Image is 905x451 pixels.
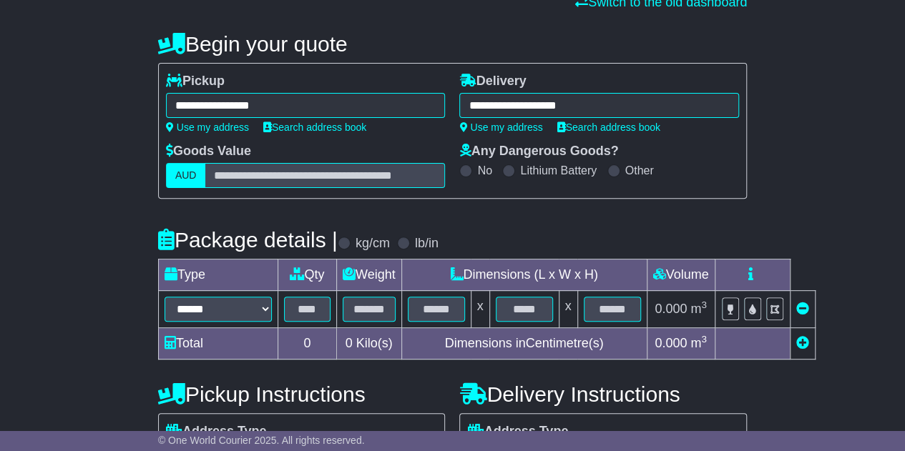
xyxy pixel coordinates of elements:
[415,236,439,252] label: lb/in
[701,334,707,345] sup: 3
[796,302,809,316] a: Remove this item
[158,328,278,360] td: Total
[459,122,542,133] a: Use my address
[166,122,249,133] a: Use my address
[477,164,491,177] label: No
[647,259,715,291] td: Volume
[655,336,687,350] span: 0.000
[158,259,278,291] td: Type
[158,382,446,406] h4: Pickup Instructions
[166,144,251,159] label: Goods Value
[559,291,577,328] td: x
[701,299,707,310] sup: 3
[655,302,687,316] span: 0.000
[356,236,390,252] label: kg/cm
[278,259,336,291] td: Qty
[459,144,618,159] label: Any Dangerous Goods?
[336,259,401,291] td: Weight
[690,336,707,350] span: m
[336,328,401,360] td: Kilo(s)
[520,164,597,177] label: Lithium Battery
[278,328,336,360] td: 0
[625,164,654,177] label: Other
[796,336,809,350] a: Add new item
[158,435,365,446] span: © One World Courier 2025. All rights reserved.
[690,302,707,316] span: m
[158,32,747,56] h4: Begin your quote
[158,228,338,252] h4: Package details |
[467,424,568,440] label: Address Type
[401,259,647,291] td: Dimensions (L x W x H)
[346,336,353,350] span: 0
[166,424,267,440] label: Address Type
[166,74,225,89] label: Pickup
[459,382,747,406] h4: Delivery Instructions
[166,163,206,188] label: AUD
[557,122,660,133] a: Search address book
[263,122,366,133] a: Search address book
[471,291,489,328] td: x
[401,328,647,360] td: Dimensions in Centimetre(s)
[459,74,526,89] label: Delivery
